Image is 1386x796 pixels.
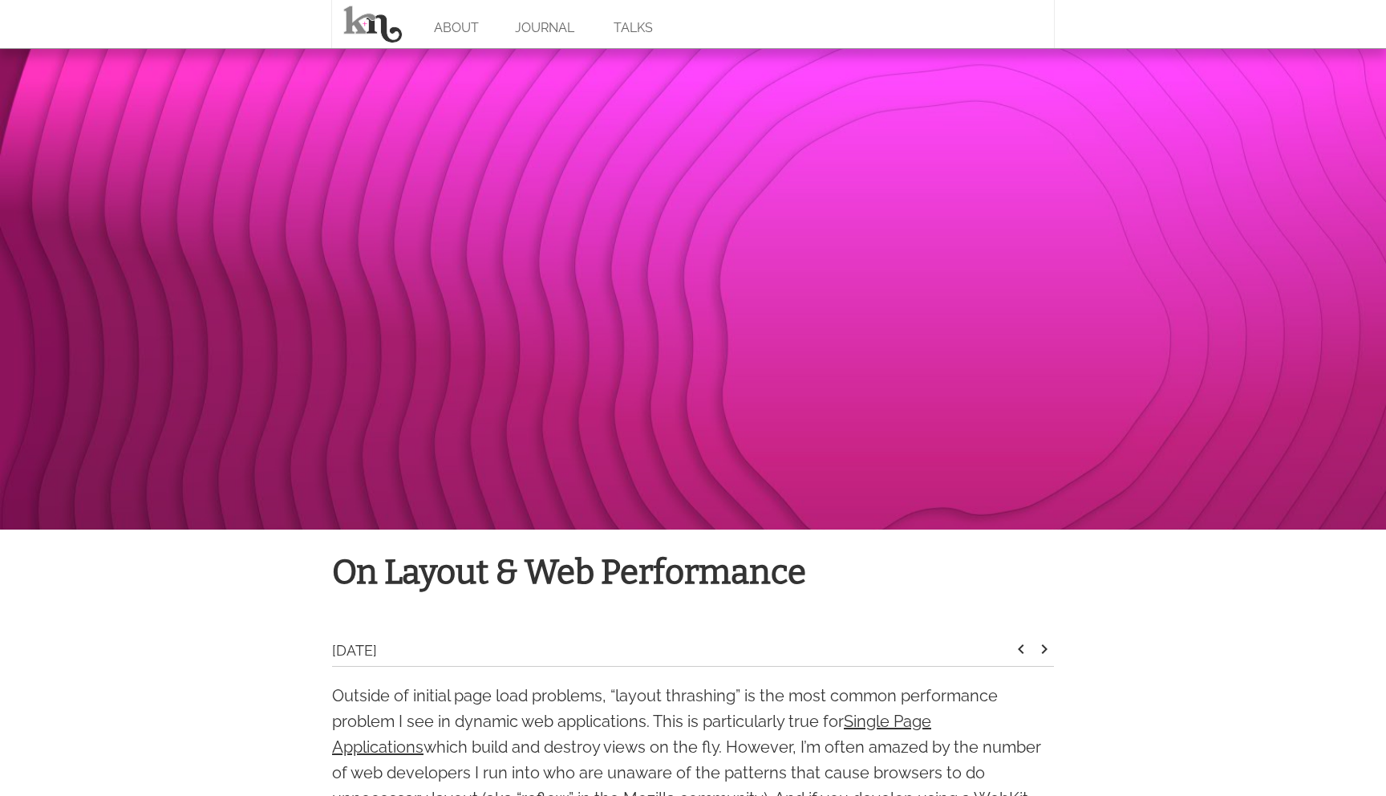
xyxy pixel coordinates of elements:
[332,546,1054,599] h1: On Layout & Web Performance
[1011,645,1031,662] a: keyboard_arrow_left
[332,640,1011,666] div: [DATE]
[1035,640,1054,659] i: keyboard_arrow_right
[332,712,931,757] a: Single Page Applications
[1011,640,1031,659] i: keyboard_arrow_left
[1035,645,1054,662] a: keyboard_arrow_right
